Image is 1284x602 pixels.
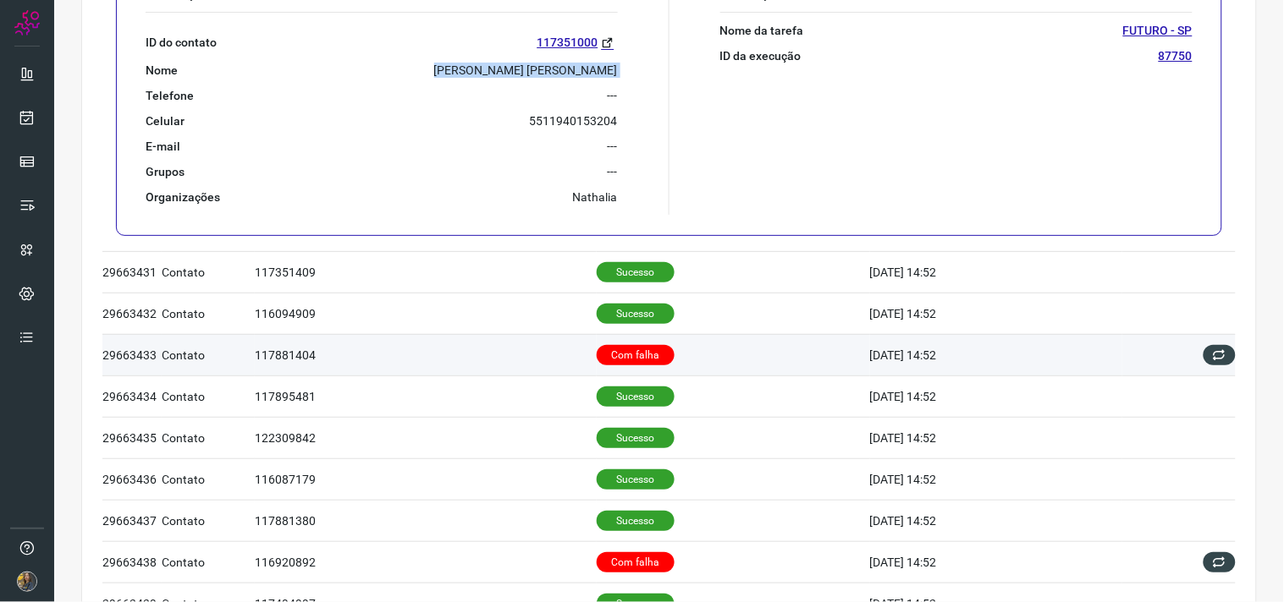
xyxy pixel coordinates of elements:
td: 29663434 [102,375,162,417]
td: 29663437 [102,500,162,541]
p: ID do contato [146,35,217,50]
p: E-mail [146,139,180,154]
p: Sucesso [597,428,675,448]
p: --- [608,139,618,154]
td: [DATE] 14:52 [870,500,1123,541]
p: Com falha [597,345,675,365]
p: Sucesso [597,262,675,282]
p: Telefone [146,88,194,103]
td: Contato [162,458,255,500]
img: 7a73bbd33957484e769acd1c40d0590e.JPG [17,572,37,592]
img: Logo [14,10,40,36]
td: 117881404 [255,334,597,375]
td: 116920892 [255,541,597,583]
td: [DATE] 14:52 [870,251,1123,293]
p: Com falha [597,552,675,572]
p: Nome da tarefa [720,23,804,38]
p: Organizações [146,189,220,205]
td: 29663431 [102,251,162,293]
td: 122309842 [255,417,597,458]
td: 117881380 [255,500,597,541]
p: ID da execução [720,48,802,63]
td: Contato [162,500,255,541]
td: 29663432 [102,293,162,334]
td: [DATE] 14:52 [870,293,1123,334]
p: Sucesso [597,511,675,531]
td: Contato [162,541,255,583]
p: Sucesso [597,304,675,324]
p: Nathalia [573,189,618,205]
td: 116087179 [255,458,597,500]
td: 29663436 [102,458,162,500]
p: Sucesso [597,469,675,490]
td: Contato [162,334,255,375]
p: [PERSON_NAME] [PERSON_NAME] [434,63,618,78]
td: 116094909 [255,293,597,334]
td: Contato [162,417,255,458]
td: Contato [162,251,255,293]
p: FUTURO - SP [1123,23,1193,38]
p: --- [608,164,618,179]
td: Contato [162,293,255,334]
a: 117351000 [537,33,618,52]
p: Celular [146,113,185,129]
td: Contato [162,375,255,417]
td: [DATE] 14:52 [870,417,1123,458]
p: 87750 [1159,48,1193,63]
td: 117351409 [255,251,597,293]
p: Nome [146,63,178,78]
td: [DATE] 14:52 [870,334,1123,375]
td: 29663438 [102,541,162,583]
td: [DATE] 14:52 [870,541,1123,583]
p: Sucesso [597,386,675,407]
td: 117895481 [255,375,597,417]
td: 29663435 [102,417,162,458]
td: 29663433 [102,334,162,375]
td: [DATE] 14:52 [870,375,1123,417]
td: [DATE] 14:52 [870,458,1123,500]
p: --- [608,88,618,103]
p: Grupos [146,164,185,179]
p: 5511940153204 [530,113,618,129]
